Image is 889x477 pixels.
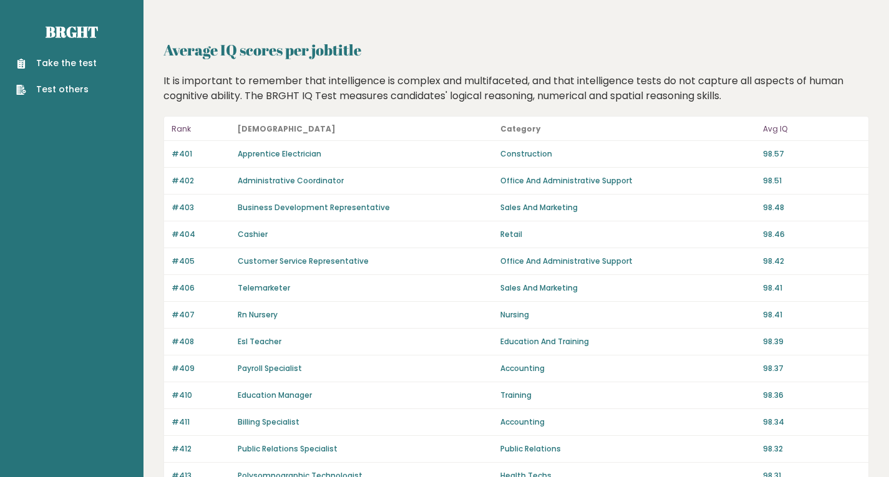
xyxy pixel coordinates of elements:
p: #405 [172,256,230,267]
p: Public Relations [500,443,755,455]
p: #409 [172,363,230,374]
a: Public Relations Specialist [238,443,338,454]
a: Take the test [16,57,97,70]
p: #403 [172,202,230,213]
a: Apprentice Electrician [238,148,321,159]
a: Brght [46,22,98,42]
p: #401 [172,148,230,160]
div: It is important to remember that intelligence is complex and multifaceted, and that intelligence ... [159,74,874,104]
p: Retail [500,229,755,240]
p: 98.42 [763,256,861,267]
p: Sales And Marketing [500,202,755,213]
a: Esl Teacher [238,336,281,347]
p: 98.51 [763,175,861,186]
p: 98.48 [763,202,861,213]
p: 98.41 [763,309,861,320]
p: 98.37 [763,363,861,374]
p: 98.32 [763,443,861,455]
a: Billing Specialist [238,417,299,427]
p: #402 [172,175,230,186]
p: 98.36 [763,390,861,401]
p: #406 [172,282,230,294]
a: Rn Nursery [238,309,278,320]
p: Construction [500,148,755,160]
p: Nursing [500,309,755,320]
p: Avg IQ [763,122,861,137]
p: Training [500,390,755,401]
p: 98.57 [763,148,861,160]
a: Education Manager [238,390,312,400]
a: Cashier [238,229,268,239]
p: Office And Administrative Support [500,256,755,267]
a: Test others [16,83,97,96]
a: Business Development Representative [238,202,390,213]
p: #408 [172,336,230,347]
p: 98.39 [763,336,861,347]
p: Office And Administrative Support [500,175,755,186]
p: #404 [172,229,230,240]
p: #407 [172,309,230,320]
b: [DEMOGRAPHIC_DATA] [238,123,336,134]
a: Telemarketer [238,282,290,293]
p: #412 [172,443,230,455]
p: Education And Training [500,336,755,347]
a: Payroll Specialist [238,363,302,373]
p: Sales And Marketing [500,282,755,294]
p: #410 [172,390,230,401]
p: Accounting [500,363,755,374]
p: Rank [172,122,230,137]
p: Accounting [500,417,755,428]
p: 98.41 [763,282,861,294]
p: 98.34 [763,417,861,428]
a: Customer Service Representative [238,256,369,266]
b: Category [500,123,541,134]
a: Administrative Coordinator [238,175,344,186]
p: #411 [172,417,230,428]
p: 98.46 [763,229,861,240]
h2: Average IQ scores per jobtitle [163,39,869,61]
